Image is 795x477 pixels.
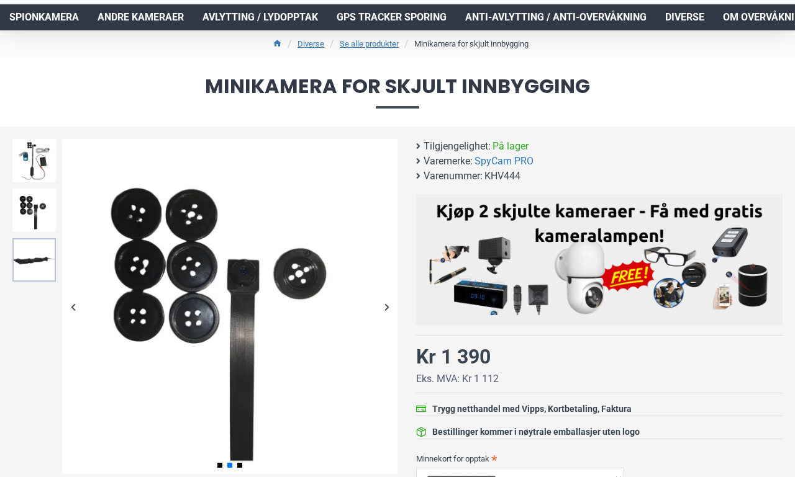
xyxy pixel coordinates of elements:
img: Minikamera for skjult innbygging - SpyGadgets.no [12,139,56,182]
a: Avlytting / Lydopptak [193,4,327,30]
span: Andre kameraer [98,10,184,25]
a: Anti-avlytting / Anti-overvåkning [456,4,656,30]
a: GPS Tracker Sporing [327,4,456,30]
span: KHV444 [484,169,520,184]
span: Anti-avlytting / Anti-overvåkning [465,10,647,25]
div: Next slide [376,296,397,318]
span: Go to slide 2 [227,463,232,468]
span: Go to slide 1 [217,463,222,468]
span: Diverse [665,10,704,25]
a: Diverse [656,4,714,30]
a: Andre kameraer [88,4,193,30]
span: Avlytting / Lydopptak [202,10,318,25]
img: Minikamera for skjult innbygging - SpyGadgets.no [62,139,397,474]
b: Varenummer: [424,169,483,184]
img: Minikamera for skjult innbygging - SpyGadgets.no [12,189,56,232]
a: Se alle produkter [340,38,399,50]
div: Kr 1 390 [416,342,491,372]
div: Previous slide [62,296,84,318]
span: Minikamera for skjult innbygging [12,76,783,108]
div: Bestillinger kommer i nøytrale emballasjer uten logo [432,426,640,439]
span: På lager [493,139,529,154]
a: Diverse [298,38,324,50]
span: Go to slide 3 [237,463,242,468]
span: GPS Tracker Sporing [337,10,447,25]
img: Kjøp 2 skjulte kameraer – Få med gratis kameralampe! [425,200,773,315]
img: Minikamera for skjult innbygging - SpyGadgets.no [12,238,56,282]
div: Trygg netthandel med Vipps, Kortbetaling, Faktura [432,403,632,416]
span: Spionkamera [9,10,79,25]
b: Varemerke: [424,154,473,169]
label: Minnekort for opptak [416,448,783,468]
b: Tilgjengelighet: [424,139,491,154]
a: SpyCam PRO [475,154,534,169]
